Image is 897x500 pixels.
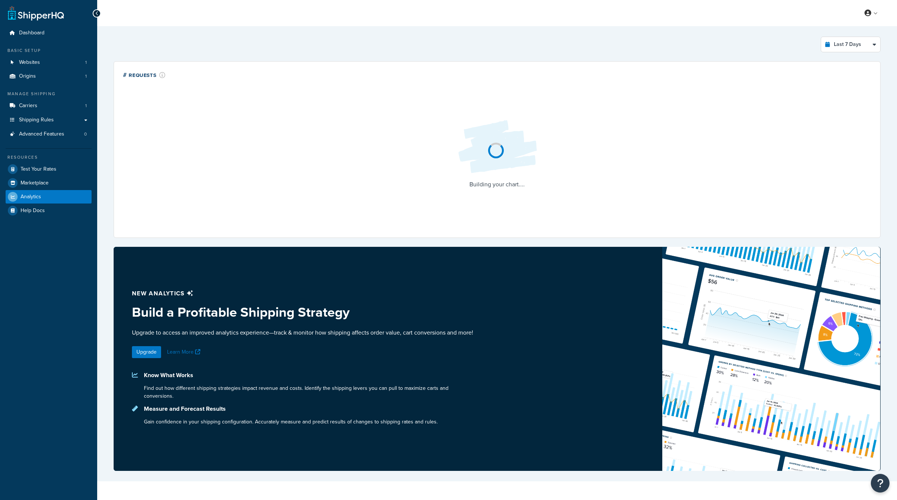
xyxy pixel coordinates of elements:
[6,127,92,141] a: Advanced Features0
[85,59,87,66] span: 1
[21,208,45,214] span: Help Docs
[6,162,92,176] a: Test Your Rates
[6,56,92,69] a: Websites1
[19,30,44,36] span: Dashboard
[452,179,542,190] p: Building your chart....
[6,56,92,69] li: Websites
[6,99,92,113] a: Carriers1
[6,113,92,127] a: Shipping Rules
[19,117,54,123] span: Shipping Rules
[132,328,479,337] p: Upgrade to access an improved analytics experience—track & monitor how shipping affects order val...
[21,180,49,186] span: Marketplace
[6,26,92,40] a: Dashboard
[6,190,92,204] a: Analytics
[144,418,438,426] p: Gain confidence in your shipping configuration. Accurately measure and predict results of changes...
[132,346,161,358] a: Upgrade
[144,370,479,381] p: Know What Works
[871,474,890,493] button: Open Resource Center
[123,71,166,79] div: # Requests
[132,288,479,299] p: New analytics
[19,131,64,137] span: Advanced Features
[452,114,542,179] img: Loading...
[167,348,202,356] a: Learn More
[6,99,92,113] li: Carriers
[6,47,92,54] div: Basic Setup
[6,91,92,97] div: Manage Shipping
[144,404,438,414] p: Measure and Forecast Results
[84,131,87,137] span: 0
[6,204,92,217] a: Help Docs
[6,176,92,190] a: Marketplace
[6,127,92,141] li: Advanced Features
[6,154,92,161] div: Resources
[132,305,479,320] h3: Build a Profitable Shipping Strategy
[21,166,56,173] span: Test Your Rates
[6,69,92,83] li: Origins
[19,103,37,109] span: Carriers
[21,194,41,200] span: Analytics
[6,69,92,83] a: Origins1
[19,73,36,80] span: Origins
[85,73,87,80] span: 1
[85,103,87,109] span: 1
[144,384,479,400] p: Find out how different shipping strategies impact revenue and costs. Identify the shipping levers...
[19,59,40,66] span: Websites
